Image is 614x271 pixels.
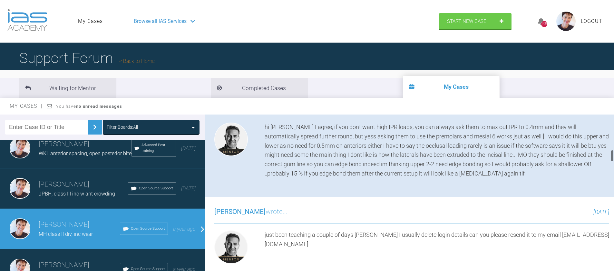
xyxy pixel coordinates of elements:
[541,21,547,27] div: 1429
[214,208,266,216] span: [PERSON_NAME]
[78,17,103,25] a: My Cases
[265,123,609,178] div: hi [PERSON_NAME] I agree, if you dont want high IPR loads, you can always ask them to max out IPR...
[139,186,173,191] span: Open Source Support
[39,179,128,190] h3: [PERSON_NAME]
[131,226,165,232] span: Open Source Support
[39,191,115,197] span: JPBH, class III inc w ant crowding
[10,138,30,158] img: Kirsten Andersen
[214,123,248,156] img: Tif Qureshi
[90,122,100,132] img: chevronRight.28bd32b0.svg
[39,150,132,156] span: WKL anterior spacing, open posterior bite
[556,12,576,31] img: profile.png
[119,58,155,64] a: Back to Home
[211,78,308,98] li: Completed Cases
[76,104,122,109] strong: no unread messages
[439,13,512,29] a: Start New Case
[56,104,122,109] span: You have
[214,206,288,217] h3: wrote...
[39,139,132,150] h3: [PERSON_NAME]
[141,142,173,154] span: Advanced Post-training
[5,120,88,135] input: Enter Case ID or Title
[447,18,486,24] span: Start New Case
[7,9,47,31] img: logo-light.3e3ef733.png
[265,230,609,266] div: just been teaching a couple of days [PERSON_NAME] I usually delete login details can you please r...
[107,124,138,131] div: Filter Boards: All
[181,186,196,192] span: [DATE]
[19,47,155,69] h1: Support Forum
[214,230,248,264] img: Tif Qureshi
[10,103,43,109] span: My Cases
[181,145,196,151] span: [DATE]
[39,260,120,271] h3: [PERSON_NAME]
[39,219,120,230] h3: [PERSON_NAME]
[403,76,500,98] li: My Cases
[10,178,30,199] img: Kirsten Andersen
[19,78,116,98] li: Waiting for Mentor
[593,209,609,216] span: [DATE]
[10,218,30,239] img: Kirsten Andersen
[39,231,93,237] span: MH class II div, inc wear
[581,17,602,25] a: Logout
[173,226,196,232] span: a year ago
[134,17,187,25] span: Browse all IAS Services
